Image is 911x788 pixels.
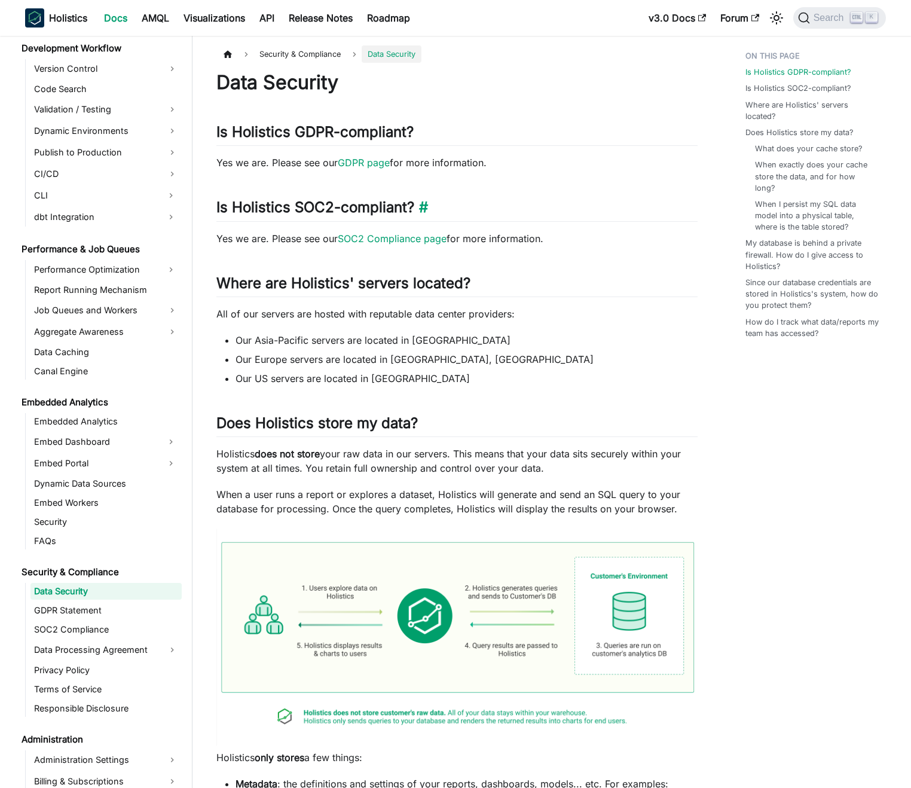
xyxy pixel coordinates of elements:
h2: Is Holistics SOC2-compliant? [216,198,698,221]
a: Dynamic Environments [30,121,182,141]
strong: does not [255,448,294,460]
a: Performance & Job Queues [18,241,182,258]
p: When a user runs a report or explores a dataset, Holistics will generate and send an SQL query to... [216,487,698,516]
kbd: K [866,12,878,23]
strong: store [297,448,320,460]
a: Terms of Service [30,681,182,698]
span: Security & Compliance [253,45,347,63]
a: SOC2 Compliance [30,621,182,638]
span: Data Security [362,45,421,63]
a: dbt Integration [30,207,160,227]
a: Embedded Analytics [18,394,182,411]
p: All of our servers are hosted with reputable data center providers: [216,307,698,321]
a: Is Holistics SOC2-compliant? [745,83,851,94]
a: What does your cache store? [755,143,863,154]
button: Switch between dark and light mode (currently light mode) [767,8,786,28]
p: Holistics your raw data in our servers. This means that your data sits securely within your syste... [216,447,698,475]
a: Embed Dashboard [30,432,160,451]
a: FAQs [30,533,182,549]
a: Visualizations [176,8,252,28]
a: How do I track what data/reports my team has accessed? [745,316,879,339]
button: Expand sidebar category 'CLI' [160,186,182,205]
p: Yes we are. Please see our for more information. [216,155,698,170]
a: My database is behind a private firewall. How do I give access to Holistics? [745,237,879,272]
a: Report Running Mechanism [30,282,182,298]
a: Aggregate Awareness [30,322,182,341]
a: Security [30,514,182,530]
li: Our US servers are located in [GEOGRAPHIC_DATA] [236,371,698,386]
a: Administration Settings [30,750,182,769]
a: Development Workflow [18,40,182,57]
a: Data Security [30,583,182,600]
a: SOC2 Compliance page [338,233,447,245]
a: GDPR Statement [30,602,182,619]
a: CI/CD [30,164,182,184]
h2: Where are Holistics' servers located? [216,274,698,297]
a: Home page [216,45,239,63]
a: Job Queues and Workers [30,301,182,320]
a: HolisticsHolistics [25,8,87,28]
a: Forum [713,8,766,28]
button: Search (Ctrl+K) [793,7,886,29]
p: Yes we are. Please see our for more information. [216,231,698,246]
button: Expand sidebar category 'dbt Integration' [160,207,182,227]
a: Privacy Policy [30,662,182,679]
a: Where are Holistics' servers located? [745,99,879,122]
a: Data Processing Agreement [30,640,182,659]
a: Roadmap [360,8,417,28]
a: AMQL [134,8,176,28]
a: Administration [18,731,182,748]
a: Code Search [30,81,182,97]
a: Release Notes [282,8,360,28]
img: Holistics [25,8,44,28]
li: Our Asia-Pacific servers are located in [GEOGRAPHIC_DATA] [236,333,698,347]
a: Data Caching [30,344,182,361]
a: Security & Compliance [18,564,182,581]
span: Search [810,13,851,23]
a: Embed Workers [30,494,182,511]
a: Responsible Disclosure [30,700,182,717]
a: When I persist my SQL data model into a physical table, where is the table stored? [755,198,874,233]
a: Publish to Production [30,143,182,162]
a: GDPR page [338,157,390,169]
a: Validation / Testing [30,100,182,119]
li: Our Europe servers are located in [GEOGRAPHIC_DATA], [GEOGRAPHIC_DATA] [236,352,698,366]
h2: Does Holistics store my data? [216,414,698,437]
a: Dynamic Data Sources [30,475,182,492]
button: Expand sidebar category 'Embed Dashboard' [160,432,182,451]
a: Version Control [30,59,182,78]
a: Direct link to Is Holistics SOC2-compliant? [414,198,428,216]
a: Embedded Analytics [30,413,182,430]
a: Performance Optimization [30,260,160,279]
a: Is Holistics GDPR-compliant? [745,66,851,78]
button: Expand sidebar category 'Performance Optimization' [160,260,182,279]
a: Since our database credentials are stored in Holistics's system, how do you protect them? [745,277,879,311]
a: Canal Engine [30,363,182,380]
a: API [252,8,282,28]
nav: Docs sidebar [13,36,192,788]
button: Expand sidebar category 'Embed Portal' [160,454,182,473]
h1: Data Security [216,71,698,94]
nav: Breadcrumbs [216,45,698,63]
a: Does Holistics store my data? [745,127,854,138]
h2: Is Holistics GDPR-compliant? [216,123,698,146]
b: Holistics [49,11,87,25]
a: Docs [97,8,134,28]
a: Embed Portal [30,454,160,473]
strong: only stores [255,752,304,763]
p: Holistics a few things: [216,750,698,765]
a: v3.0 Docs [641,8,713,28]
a: CLI [30,186,160,205]
a: When exactly does your cache store the data, and for how long? [755,159,874,194]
